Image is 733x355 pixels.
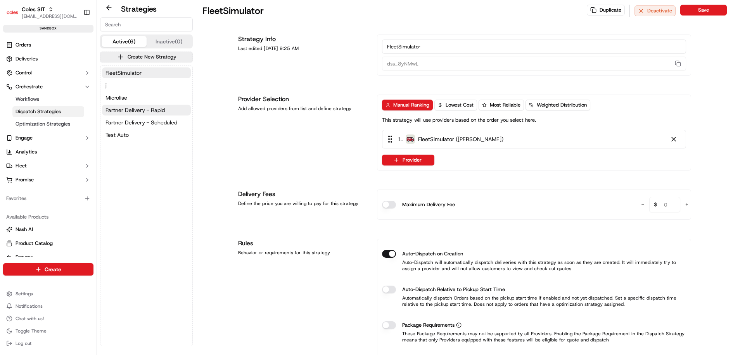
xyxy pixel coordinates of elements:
[393,102,429,109] span: Manual Ranking
[402,201,455,209] label: Maximum Delivery Fee
[382,100,433,110] button: Manual Ranking
[16,303,43,309] span: Notifications
[3,174,93,186] button: Promise
[16,340,31,346] span: Log out
[3,301,93,312] button: Notifications
[238,45,368,52] div: Last edited [DATE] 9:25 AM
[490,102,520,109] span: Most Reliable
[16,83,43,90] span: Orchestrate
[105,94,127,102] span: Microlise
[3,3,80,22] button: Coles SITColes SIT[EMAIL_ADDRESS][DOMAIN_NAME]
[3,146,93,158] a: Analytics
[634,5,676,16] button: Deactivate
[22,5,45,13] button: Coles SIT
[651,198,660,214] span: $
[434,100,477,110] button: Lowest Cost
[102,80,191,91] button: j
[238,190,368,199] h1: Delivery Fees
[3,67,93,79] button: Control
[238,250,368,256] div: Behavior or requirements for this strategy
[105,69,142,77] span: FleetSimulator
[16,328,47,334] span: Toggle Theme
[16,108,61,115] span: Dispatch Strategies
[100,17,193,31] input: Search
[132,76,141,85] button: Start new chat
[8,74,22,88] img: 1736555255976-a54dd68f-1ca7-489b-9aae-adbdc363a1c4
[102,36,147,47] button: Active (6)
[16,254,33,261] span: Returns
[3,25,93,33] div: sandbox
[3,132,93,144] button: Engage
[3,39,93,51] a: Orders
[102,129,191,140] button: Test Auto
[6,6,19,19] img: Coles SIT
[102,67,191,78] a: FleetSimulator
[105,119,177,126] span: Partner Delivery - Scheduled
[16,315,44,322] span: Chat with us!
[55,131,94,137] a: Powered byPylon
[147,36,192,47] button: Inactive (0)
[16,69,32,76] span: Control
[446,102,474,109] span: Lowest Cost
[62,109,128,123] a: 💻API Documentation
[105,81,107,89] span: j
[238,34,368,44] h1: Strategy Info
[479,100,524,110] button: Most Reliable
[16,176,34,183] span: Promise
[8,31,141,43] p: Welcome 👋
[12,106,84,117] a: Dispatch Strategies
[3,160,93,172] button: Fleet
[20,50,140,58] input: Got a question? Start typing here...
[3,53,93,65] a: Deliveries
[382,259,686,272] p: Auto-Dispatch will automatically dispatch deliveries with this strategy as soon as they are creat...
[238,239,368,248] h1: Rules
[16,55,38,62] span: Deliveries
[121,3,157,14] h2: Strategies
[3,338,93,349] button: Log out
[238,105,368,112] div: Add allowed providers from list and define strategy
[6,254,90,261] a: Returns
[102,92,191,103] button: Microlise
[8,7,23,23] img: Nash
[5,109,62,123] a: 📗Knowledge Base
[102,105,191,115] button: Partner Delivery - Rapid
[16,121,70,128] span: Optimization Strategies
[3,223,93,236] button: Nash AI
[587,5,625,16] button: Duplicate
[22,13,77,19] button: [EMAIL_ADDRESS][DOMAIN_NAME]
[26,74,127,81] div: Start new chat
[3,251,93,264] button: Returns
[16,134,33,141] span: Engage
[680,5,727,16] button: Save
[382,117,536,124] p: This strategy will use providers based on the order you select here.
[526,100,590,110] button: Weighted Distribution
[3,81,93,93] button: Orchestrate
[16,148,37,155] span: Analytics
[382,295,686,307] p: Automatically dispatch Orders based on the pickup start time if enabled and not yet dispatched. S...
[45,265,61,273] span: Create
[382,155,434,165] button: Provider
[537,102,587,109] span: Weighted Distribution
[26,81,98,88] div: We're available if you need us!
[12,119,84,129] a: Optimization Strategies
[105,131,129,139] span: Test Auto
[3,192,93,205] div: Favorites
[6,240,90,247] a: Product Catalog
[406,134,415,144] img: coles.png
[238,95,368,104] h1: Provider Selection
[382,130,686,148] div: 1. FleetSimulator ([PERSON_NAME])
[102,117,191,128] button: Partner Delivery - Scheduled
[402,286,505,293] label: Auto-Dispatch Relative to Pickup Start Time
[3,326,93,336] button: Toggle Theme
[402,321,455,329] span: Package Requirements
[16,112,59,120] span: Knowledge Base
[100,52,193,62] button: Create New Strategy
[16,226,33,233] span: Nash AI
